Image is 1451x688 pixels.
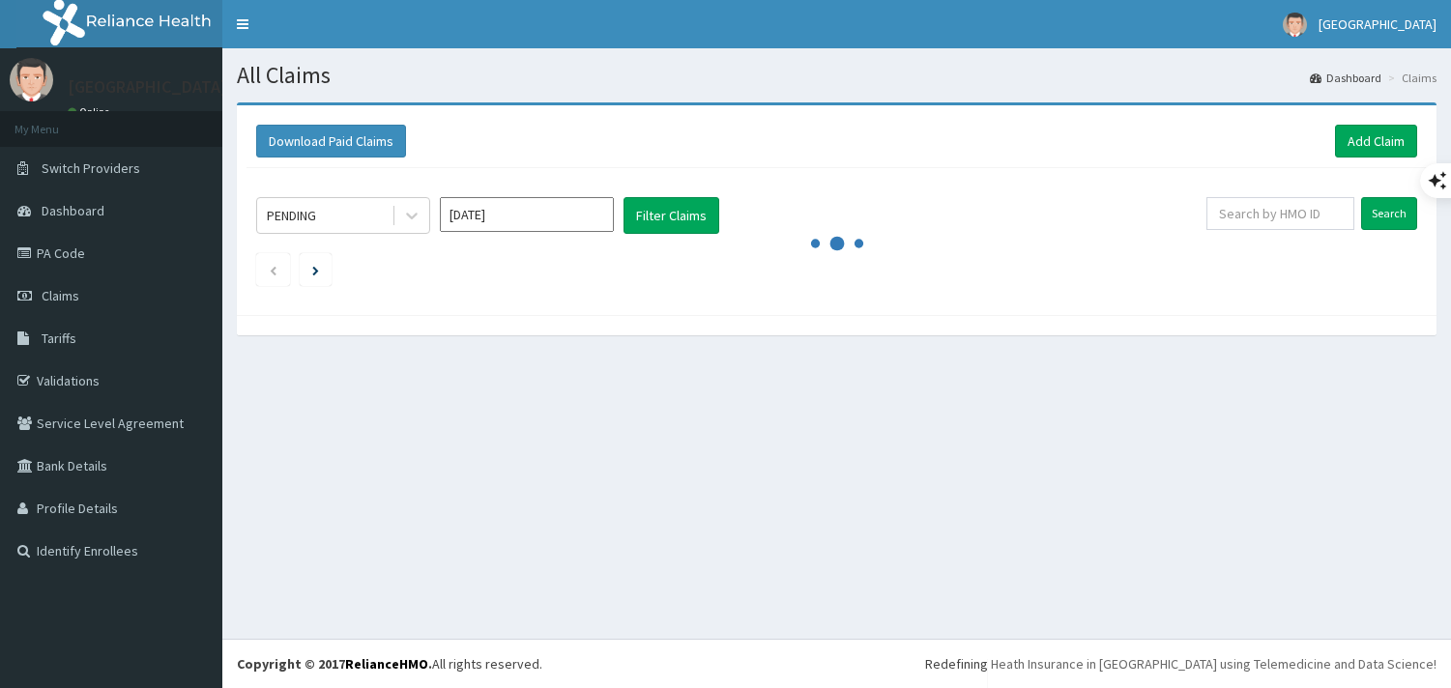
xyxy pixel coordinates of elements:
[237,63,1436,88] h1: All Claims
[440,197,614,232] input: Select Month and Year
[1310,70,1381,86] a: Dashboard
[1361,197,1417,230] input: Search
[1283,13,1307,37] img: User Image
[267,206,316,225] div: PENDING
[925,654,1436,674] div: Redefining Heath Insurance in [GEOGRAPHIC_DATA] using Telemedicine and Data Science!
[256,125,406,158] button: Download Paid Claims
[1206,197,1354,230] input: Search by HMO ID
[42,330,76,347] span: Tariffs
[1319,15,1436,33] span: [GEOGRAPHIC_DATA]
[42,287,79,304] span: Claims
[624,197,719,234] button: Filter Claims
[42,202,104,219] span: Dashboard
[68,78,227,96] p: [GEOGRAPHIC_DATA]
[1383,70,1436,86] li: Claims
[269,261,277,278] a: Previous page
[222,639,1451,688] footer: All rights reserved.
[68,105,114,119] a: Online
[312,261,319,278] a: Next page
[345,655,428,673] a: RelianceHMO
[1335,125,1417,158] a: Add Claim
[808,215,866,272] svg: audio-loading
[10,58,53,101] img: User Image
[42,159,140,177] span: Switch Providers
[237,655,432,673] strong: Copyright © 2017 .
